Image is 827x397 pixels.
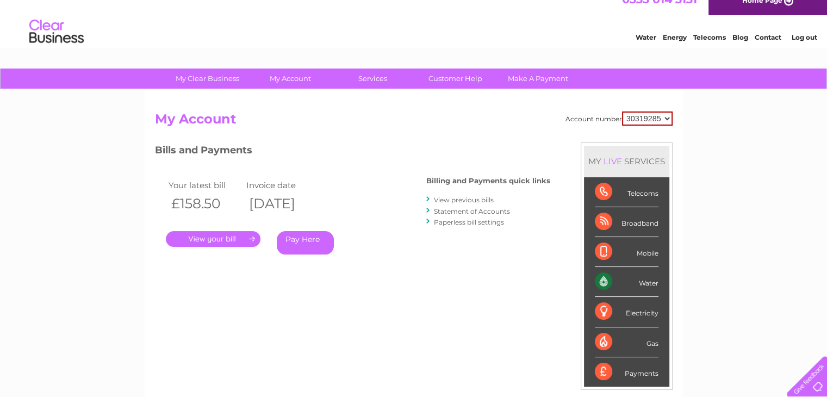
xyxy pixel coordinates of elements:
[791,46,817,54] a: Log out
[595,207,658,237] div: Broadband
[755,46,781,54] a: Contact
[426,177,550,185] h4: Billing and Payments quick links
[155,111,673,132] h2: My Account
[245,69,335,89] a: My Account
[434,218,504,226] a: Paperless bill settings
[693,46,726,54] a: Telecoms
[565,111,673,126] div: Account number
[163,69,252,89] a: My Clear Business
[584,146,669,177] div: MY SERVICES
[434,207,510,215] a: Statement of Accounts
[663,46,687,54] a: Energy
[434,196,494,204] a: View previous bills
[277,231,334,255] a: Pay Here
[166,178,244,193] td: Your latest bill
[244,178,322,193] td: Invoice date
[601,156,624,166] div: LIVE
[411,69,500,89] a: Customer Help
[157,6,671,53] div: Clear Business is a trading name of Verastar Limited (registered in [GEOGRAPHIC_DATA] No. 3667643...
[595,267,658,297] div: Water
[29,28,84,61] img: logo.png
[636,46,656,54] a: Water
[244,193,322,215] th: [DATE]
[328,69,418,89] a: Services
[166,193,244,215] th: £158.50
[622,5,697,19] a: 0333 014 3131
[595,297,658,327] div: Electricity
[595,237,658,267] div: Mobile
[732,46,748,54] a: Blog
[595,357,658,387] div: Payments
[155,142,550,162] h3: Bills and Payments
[493,69,583,89] a: Make A Payment
[166,231,260,247] a: .
[595,177,658,207] div: Telecoms
[595,327,658,357] div: Gas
